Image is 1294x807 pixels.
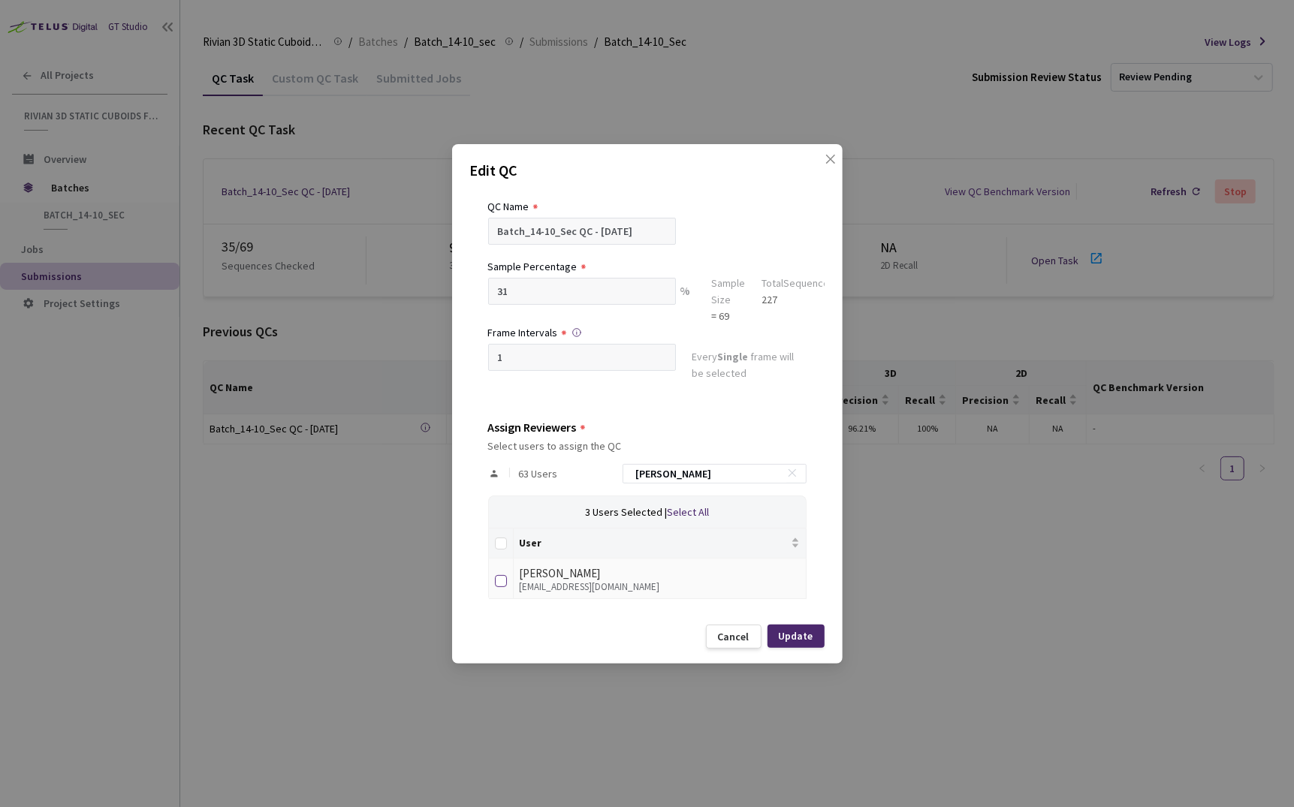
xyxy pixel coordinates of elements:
[692,348,807,384] div: Every frame will be selected
[488,440,807,452] div: Select users to assign the QC
[825,153,837,195] span: close
[667,505,709,519] span: Select All
[520,582,800,592] div: [EMAIL_ADDRESS][DOMAIN_NAME]
[712,308,746,324] div: = 69
[514,528,807,559] th: User
[520,565,800,583] div: [PERSON_NAME]
[810,153,834,177] button: Close
[718,631,750,643] div: Cancel
[488,198,529,215] div: QC Name
[585,505,667,519] span: 3 Users Selected |
[520,537,788,549] span: User
[488,258,578,275] div: Sample Percentage
[718,350,749,363] strong: Single
[712,275,746,308] div: Sample Size
[676,278,695,324] div: %
[779,630,813,642] div: Update
[488,278,676,305] input: e.g. 10
[488,420,577,434] div: Assign Reviewers
[488,344,676,371] input: Enter frame interval
[627,465,787,483] input: Search
[470,159,825,182] p: Edit QC
[519,468,558,480] span: 63 Users
[488,324,558,341] div: Frame Intervals
[762,291,835,308] div: 227
[762,275,835,291] div: Total Sequences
